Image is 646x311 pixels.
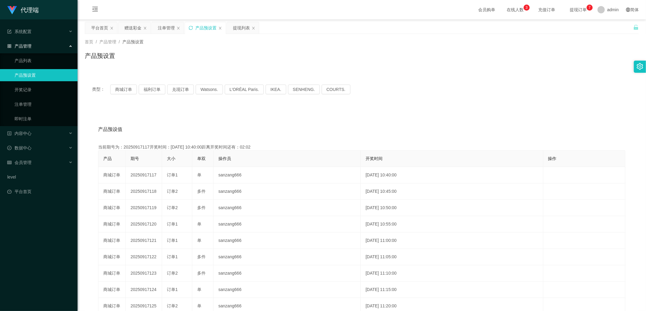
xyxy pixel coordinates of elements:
[98,183,126,200] td: 商城订单
[126,200,162,216] td: 20250917119
[124,22,141,34] div: 赠送彩金
[214,249,361,265] td: sanzang666
[361,200,543,216] td: [DATE] 10:50:00
[21,0,39,20] h1: 代理端
[504,8,527,12] span: 在线人数
[167,222,178,226] span: 订单1
[15,98,73,110] a: 注单管理
[7,7,39,12] a: 代理端
[626,8,630,12] i: 图标: global
[98,216,126,232] td: 商城订单
[92,85,110,94] span: 类型：
[214,167,361,183] td: sanzang666
[143,26,147,30] i: 图标: close
[98,126,122,133] span: 产品预设值
[98,200,126,216] td: 商城订单
[7,131,31,136] span: 内容中心
[197,172,201,177] span: 单
[7,146,12,150] i: 图标: check-circle-o
[197,189,206,194] span: 多件
[158,22,175,34] div: 注单管理
[361,167,543,183] td: [DATE] 10:40:00
[587,5,593,11] sup: 7
[7,171,73,183] a: level
[524,5,530,11] sup: 3
[218,156,231,161] span: 操作员
[633,25,639,30] i: 图标: unlock
[15,113,73,125] a: 即时注单
[139,85,165,94] button: 福利订单
[7,29,31,34] span: 系统配置
[214,265,361,282] td: sanzang666
[167,238,178,243] span: 订单1
[98,249,126,265] td: 商城订单
[567,8,590,12] span: 提现订单
[589,5,591,11] p: 7
[366,156,383,161] span: 开奖时间
[99,39,116,44] span: 产品管理
[110,85,137,94] button: 商城订单
[7,160,12,165] i: 图标: table
[167,303,178,308] span: 订单2
[167,287,178,292] span: 订单1
[189,26,193,30] i: 图标: sync
[526,5,528,11] p: 3
[7,44,31,48] span: 产品管理
[548,156,557,161] span: 操作
[85,39,93,44] span: 首页
[7,186,73,198] a: 图标: dashboard平台首页
[361,282,543,298] td: [DATE] 11:15:00
[91,22,108,34] div: 平台首页
[196,85,223,94] button: Watsons.
[119,39,120,44] span: /
[233,22,250,34] div: 提现列表
[322,85,350,94] button: COURTS.
[361,265,543,282] td: [DATE] 11:10:00
[103,156,112,161] span: 产品
[214,183,361,200] td: sanzang666
[126,249,162,265] td: 20250917122
[98,282,126,298] td: 商城订单
[126,216,162,232] td: 20250917120
[110,26,114,30] i: 图标: close
[15,69,73,81] a: 产品预设置
[197,303,201,308] span: 单
[15,84,73,96] a: 开奖记录
[535,8,558,12] span: 充值订单
[197,238,201,243] span: 单
[361,249,543,265] td: [DATE] 11:05:00
[98,265,126,282] td: 商城订单
[7,44,12,48] i: 图标: appstore-o
[126,282,162,298] td: 20250917124
[177,26,180,30] i: 图标: close
[195,22,217,34] div: 产品预设置
[131,156,139,161] span: 期号
[218,26,222,30] i: 图标: close
[7,131,12,135] i: 图标: profile
[167,254,178,259] span: 订单1
[214,200,361,216] td: sanzang666
[126,167,162,183] td: 20250917117
[197,205,206,210] span: 多件
[7,29,12,34] i: 图标: form
[361,216,543,232] td: [DATE] 10:55:00
[225,85,264,94] button: L'ORÉAL Paris.
[361,183,543,200] td: [DATE] 10:45:00
[15,55,73,67] a: 产品列表
[266,85,286,94] button: IKEA.
[7,6,17,15] img: logo.9652507e.png
[85,51,115,60] h1: 产品预设置
[85,0,105,20] i: 图标: menu-fold
[98,232,126,249] td: 商城订单
[126,183,162,200] td: 20250917118
[167,156,175,161] span: 大小
[7,145,31,150] span: 数据中心
[122,39,144,44] span: 产品预设置
[126,265,162,282] td: 20250917123
[167,205,178,210] span: 订单2
[98,167,126,183] td: 商城订单
[214,216,361,232] td: sanzang666
[98,144,625,150] div: 当前期号为：20250917117开奖时间：[DATE] 10:40:00距离开奖时间还有：02:02
[126,232,162,249] td: 20250917121
[252,26,255,30] i: 图标: close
